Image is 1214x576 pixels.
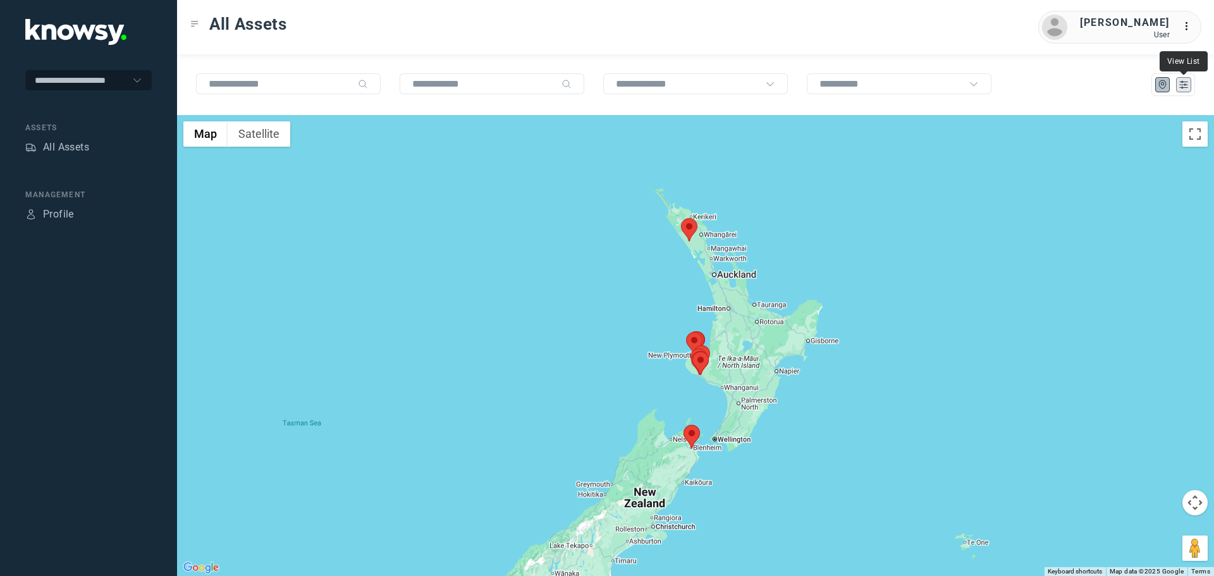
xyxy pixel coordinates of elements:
span: Map data ©2025 Google [1110,568,1184,575]
a: ProfileProfile [25,207,74,222]
button: Map camera controls [1182,490,1208,515]
div: : [1182,19,1198,36]
button: Toggle fullscreen view [1182,121,1208,147]
button: Keyboard shortcuts [1048,567,1102,576]
span: All Assets [209,13,287,35]
button: Show street map [183,121,228,147]
div: Assets [25,122,152,133]
a: AssetsAll Assets [25,140,89,155]
img: Google [180,560,222,576]
div: User [1080,30,1170,39]
button: Drag Pegman onto the map to open Street View [1182,536,1208,561]
img: Application Logo [25,19,126,45]
div: Assets [25,142,37,153]
div: Search [561,79,572,89]
div: Toggle Menu [190,20,199,28]
span: View List [1167,57,1200,66]
div: Map [1157,79,1168,90]
div: Search [358,79,368,89]
div: [PERSON_NAME] [1080,15,1170,30]
div: Profile [25,209,37,220]
div: Profile [43,207,74,222]
a: Terms (opens in new tab) [1191,568,1210,575]
div: All Assets [43,140,89,155]
img: avatar.png [1042,15,1067,40]
button: Show satellite imagery [228,121,290,147]
div: : [1182,19,1198,34]
div: List [1178,79,1189,90]
div: Management [25,189,152,200]
tspan: ... [1183,21,1196,31]
a: Open this area in Google Maps (opens a new window) [180,560,222,576]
